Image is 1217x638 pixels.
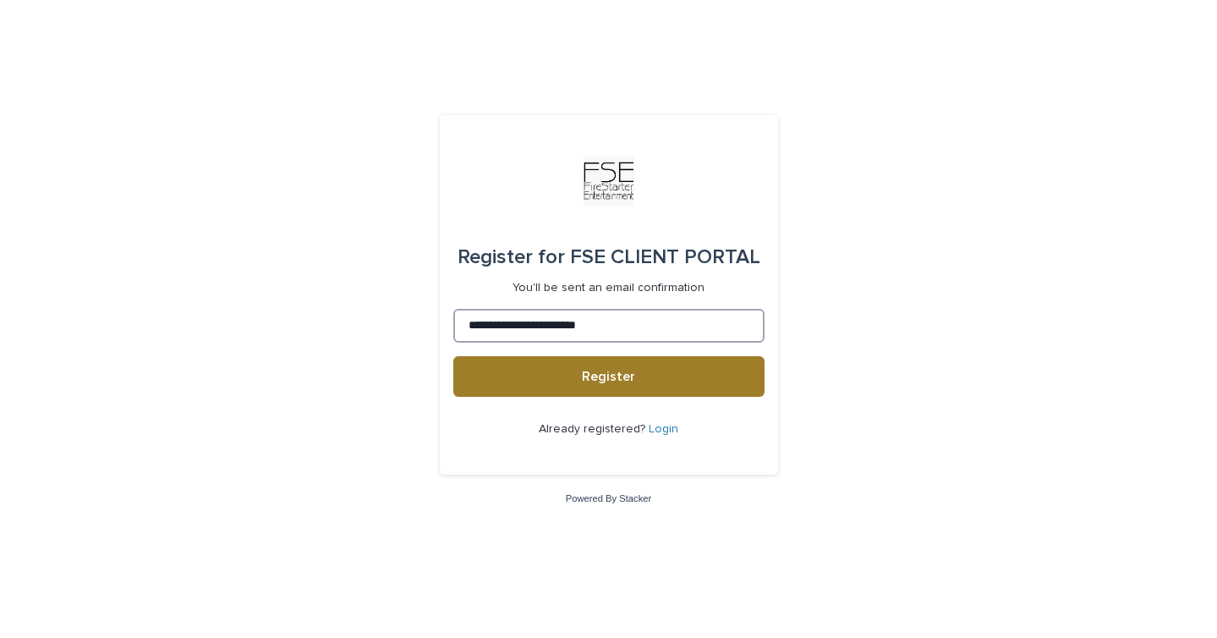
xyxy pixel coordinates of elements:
[458,234,760,281] div: FSE CLIENT PORTAL
[566,493,651,503] a: Powered By Stacker
[453,356,765,397] button: Register
[513,281,704,295] p: You'll be sent an email confirmation
[582,370,635,383] span: Register
[539,423,649,435] span: Already registered?
[458,247,565,267] span: Register for
[584,156,634,206] img: Km9EesSdRbS9ajqhBzyo
[649,423,678,435] a: Login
